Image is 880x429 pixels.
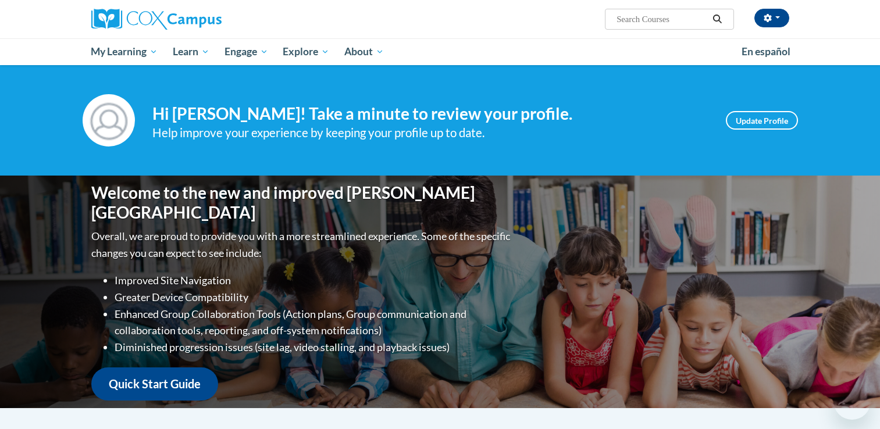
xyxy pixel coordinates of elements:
h4: Hi [PERSON_NAME]! Take a minute to review your profile. [152,104,708,124]
input: Search Courses [615,12,708,26]
img: Cox Campus [91,9,222,30]
a: Quick Start Guide [91,367,218,401]
a: My Learning [84,38,166,65]
iframe: Button to launch messaging window [833,382,871,420]
li: Improved Site Navigation [115,272,513,289]
span: My Learning [91,45,158,59]
a: Update Profile [726,111,798,130]
span: Engage [225,45,268,59]
li: Diminished progression issues (site lag, video stalling, and playback issues) [115,339,513,356]
img: Profile Image [83,94,135,146]
h1: Welcome to the new and improved [PERSON_NAME][GEOGRAPHIC_DATA] [91,183,513,222]
a: Explore [275,38,337,65]
a: En español [734,40,798,64]
div: Help improve your experience by keeping your profile up to date. [152,123,708,142]
a: Learn [165,38,217,65]
span: About [344,45,384,59]
li: Enhanced Group Collaboration Tools (Action plans, Group communication and collaboration tools, re... [115,306,513,339]
div: Main menu [74,38,807,65]
span: Learn [173,45,209,59]
span: En español [742,45,790,58]
a: About [337,38,391,65]
button: Search [708,12,726,26]
p: Overall, we are proud to provide you with a more streamlined experience. Some of the specific cha... [91,228,513,262]
button: Account Settings [754,9,789,27]
li: Greater Device Compatibility [115,289,513,306]
a: Engage [217,38,276,65]
a: Cox Campus [91,9,312,30]
span: Explore [283,45,329,59]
